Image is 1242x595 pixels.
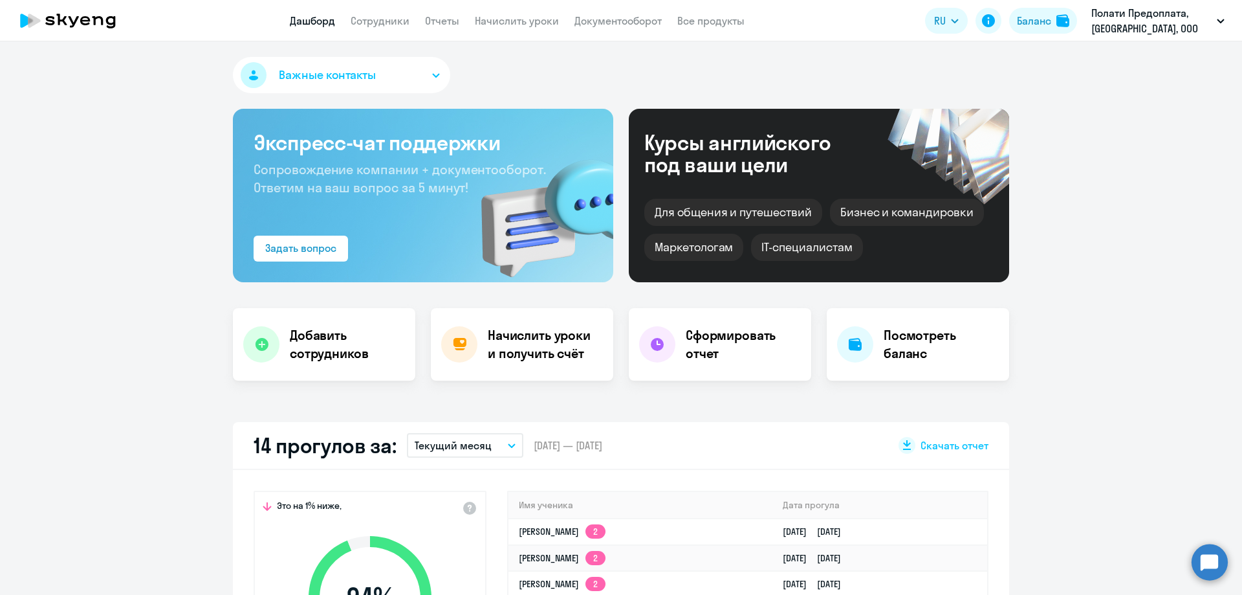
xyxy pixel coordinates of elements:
a: [DATE][DATE] [783,552,851,564]
div: Баланс [1017,13,1051,28]
img: bg-img [463,137,613,282]
a: [PERSON_NAME]2 [519,552,605,564]
div: IT-специалистам [751,234,862,261]
div: Курсы английского под ваши цели [644,131,866,175]
button: Задать вопрос [254,236,348,262]
a: [PERSON_NAME]2 [519,578,605,590]
a: Начислить уроки [475,14,559,27]
h2: 14 прогулов за: [254,432,397,458]
th: Дата прогула [772,492,987,519]
img: balance [1056,14,1069,27]
p: Полати Предоплата, [GEOGRAPHIC_DATA], ООО [1091,5,1212,36]
div: Бизнес и командировки [830,199,984,226]
h4: Сформировать отчет [686,326,801,363]
h4: Посмотреть баланс [884,326,999,363]
a: [DATE][DATE] [783,526,851,537]
button: Полати Предоплата, [GEOGRAPHIC_DATA], ООО [1085,5,1231,36]
span: [DATE] — [DATE] [534,438,602,453]
p: Текущий месяц [415,438,492,453]
app-skyeng-badge: 2 [585,551,605,565]
span: Важные контакты [279,67,376,84]
h4: Начислить уроки и получить счёт [488,326,600,363]
div: Для общения и путешествий [644,199,822,226]
button: Важные контакты [233,57,450,93]
span: Это на 1% ниже, [277,500,342,515]
div: Задать вопрос [265,240,336,256]
a: Дашборд [290,14,335,27]
a: Отчеты [425,14,459,27]
button: RU [925,8,968,34]
span: Сопровождение компании + документооборот. Ответим на ваш вопрос за 5 минут! [254,161,546,196]
a: Сотрудники [351,14,409,27]
app-skyeng-badge: 2 [585,577,605,591]
a: Документооборот [574,14,662,27]
th: Имя ученика [508,492,772,519]
a: [PERSON_NAME]2 [519,526,605,537]
h3: Экспресс-чат поддержки [254,129,593,155]
h4: Добавить сотрудников [290,326,405,363]
span: Скачать отчет [921,438,988,453]
app-skyeng-badge: 2 [585,524,605,539]
a: [DATE][DATE] [783,578,851,590]
button: Текущий месяц [407,433,523,458]
span: RU [934,13,946,28]
button: Балансbalance [1009,8,1077,34]
div: Маркетологам [644,234,743,261]
a: Все продукты [677,14,745,27]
